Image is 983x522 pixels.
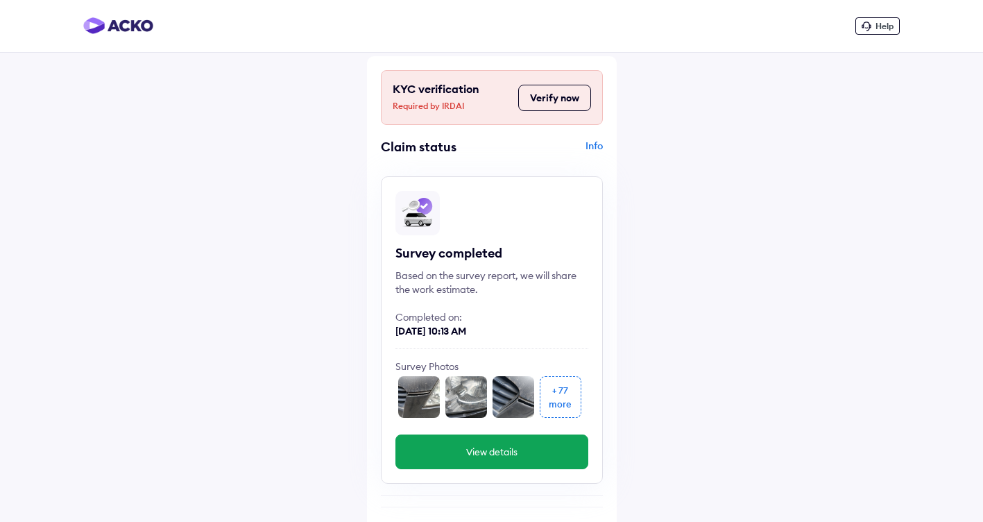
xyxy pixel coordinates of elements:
[393,99,511,113] span: Required by IRDAI
[518,85,591,111] button: Verify now
[395,269,588,296] div: Based on the survey report, we will share the work estimate.
[393,82,511,113] div: KYC verification
[552,383,568,397] div: + 77
[395,435,588,469] button: View details
[395,310,588,324] div: Completed on:
[395,324,588,338] div: [DATE] 10:13 AM
[395,245,588,262] div: Survey completed
[875,21,894,31] span: Help
[549,397,572,411] div: more
[381,139,488,155] div: Claim status
[398,376,440,418] img: front
[395,360,588,373] div: Survey Photos
[493,376,534,418] img: front
[83,17,153,34] img: horizontal-gradient.png
[445,376,487,418] img: front
[495,139,603,165] div: Info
